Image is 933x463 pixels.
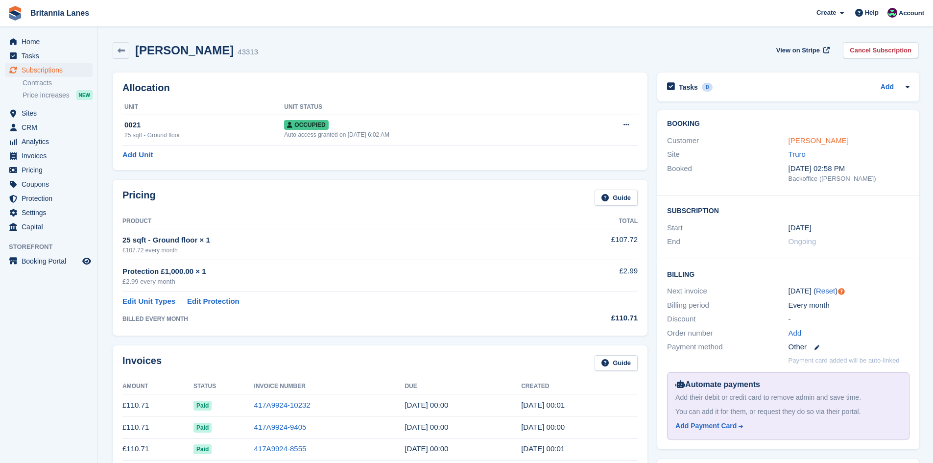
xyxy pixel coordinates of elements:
[776,46,820,55] span: View on Stripe
[22,177,80,191] span: Coupons
[22,49,80,63] span: Tasks
[667,135,788,146] div: Customer
[187,296,239,307] a: Edit Protection
[5,106,93,120] a: menu
[23,90,93,100] a: Price increases NEW
[122,277,542,287] div: £2.99 every month
[124,120,284,131] div: 0021
[81,255,93,267] a: Preview store
[667,163,788,184] div: Booked
[22,206,80,219] span: Settings
[8,6,23,21] img: stora-icon-8386f47178a22dfd0bd8f6a31ec36ba5ce8667c1dd55bd0f319d3a0aa187defe.svg
[124,131,284,140] div: 25 sqft - Ground floor
[122,379,193,394] th: Amount
[122,266,542,277] div: Protection £1,000.00 × 1
[5,163,93,177] a: menu
[667,205,909,215] h2: Subscription
[675,421,897,431] a: Add Payment Card
[521,444,565,453] time: 2025-05-30 23:01:16 UTC
[135,44,234,57] h2: [PERSON_NAME]
[542,214,638,229] th: Total
[122,149,153,161] a: Add Unit
[679,83,698,92] h2: Tasks
[667,300,788,311] div: Billing period
[521,379,638,394] th: Created
[405,379,521,394] th: Due
[284,130,580,139] div: Auto access granted on [DATE] 6:02 AM
[22,254,80,268] span: Booking Portal
[5,149,93,163] a: menu
[254,379,405,394] th: Invoice Number
[667,328,788,339] div: Order number
[122,99,284,115] th: Unit
[667,341,788,353] div: Payment method
[22,121,80,134] span: CRM
[122,82,638,94] h2: Allocation
[789,286,909,297] div: [DATE] ( )
[76,90,93,100] div: NEW
[5,121,93,134] a: menu
[22,106,80,120] span: Sites
[193,379,254,394] th: Status
[521,401,565,409] time: 2025-07-30 23:01:22 UTC
[5,192,93,205] a: menu
[887,8,897,18] img: Kirsty Miles
[789,341,909,353] div: Other
[595,355,638,371] a: Guide
[254,401,311,409] a: 417A9924-10232
[667,120,909,128] h2: Booking
[789,300,909,311] div: Every month
[22,163,80,177] span: Pricing
[23,91,70,100] span: Price increases
[595,190,638,206] a: Guide
[789,174,909,184] div: Backoffice ([PERSON_NAME])
[122,438,193,460] td: £110.71
[789,237,816,245] span: Ongoing
[22,220,80,234] span: Capital
[193,444,212,454] span: Paid
[789,136,849,145] a: [PERSON_NAME]
[789,328,802,339] a: Add
[193,423,212,433] span: Paid
[405,444,448,453] time: 2025-05-31 23:00:00 UTC
[5,254,93,268] a: menu
[843,42,918,58] a: Cancel Subscription
[5,49,93,63] a: menu
[667,314,788,325] div: Discount
[254,444,307,453] a: 417A9924-8555
[254,423,307,431] a: 417A9924-9405
[122,190,156,206] h2: Pricing
[22,35,80,49] span: Home
[837,287,846,296] div: Tooltip anchor
[284,99,580,115] th: Unit Status
[899,8,924,18] span: Account
[22,135,80,148] span: Analytics
[405,401,448,409] time: 2025-07-31 23:00:00 UTC
[122,246,542,255] div: £107.72 every month
[23,78,93,88] a: Contracts
[789,222,812,234] time: 2024-06-30 23:00:00 UTC
[881,82,894,93] a: Add
[667,236,788,247] div: End
[675,379,901,390] div: Automate payments
[26,5,93,21] a: Britannia Lanes
[789,356,900,366] p: Payment card added will be auto-linked
[789,150,806,158] a: Truro
[5,63,93,77] a: menu
[22,149,80,163] span: Invoices
[675,421,737,431] div: Add Payment Card
[542,260,638,292] td: £2.99
[5,177,93,191] a: menu
[816,287,835,295] a: Reset
[542,229,638,260] td: £107.72
[22,63,80,77] span: Subscriptions
[5,135,93,148] a: menu
[238,47,258,58] div: 43313
[675,392,901,403] div: Add their debit or credit card to remove admin and save time.
[675,407,901,417] div: You can add it for them, or request they do so via their portal.
[122,296,175,307] a: Edit Unit Types
[9,242,97,252] span: Storefront
[5,206,93,219] a: menu
[667,286,788,297] div: Next invoice
[193,401,212,411] span: Paid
